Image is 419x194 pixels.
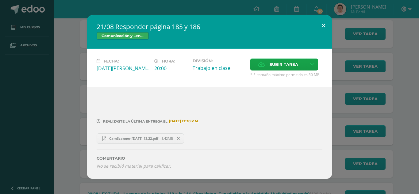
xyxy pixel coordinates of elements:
[97,65,149,72] div: [DATE][PERSON_NAME]
[315,15,332,36] button: Close (Esc)
[161,136,173,141] span: 1.42MB
[162,59,175,63] span: Hora:
[97,133,184,144] a: CamScanner [DATE] 13.22.pdf 1.42MB
[250,72,322,77] span: * El tamaño máximo permitido es 50 MB
[193,59,245,63] label: División:
[154,65,188,72] div: 20:00
[103,119,167,124] span: Realizaste la última entrega el
[193,65,245,71] div: Trabajo en clase
[97,32,149,40] span: Comunicación y Lenguaje
[97,22,322,31] h2: 21/08 Responder página 185 y 186
[97,156,322,161] label: Comentario
[106,136,161,141] span: CamScanner [DATE] 13.22.pdf
[97,163,171,169] i: No se recibió material para calificar.
[104,59,119,63] span: Fecha:
[173,135,184,142] span: Remover entrega
[270,59,298,70] span: Subir tarea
